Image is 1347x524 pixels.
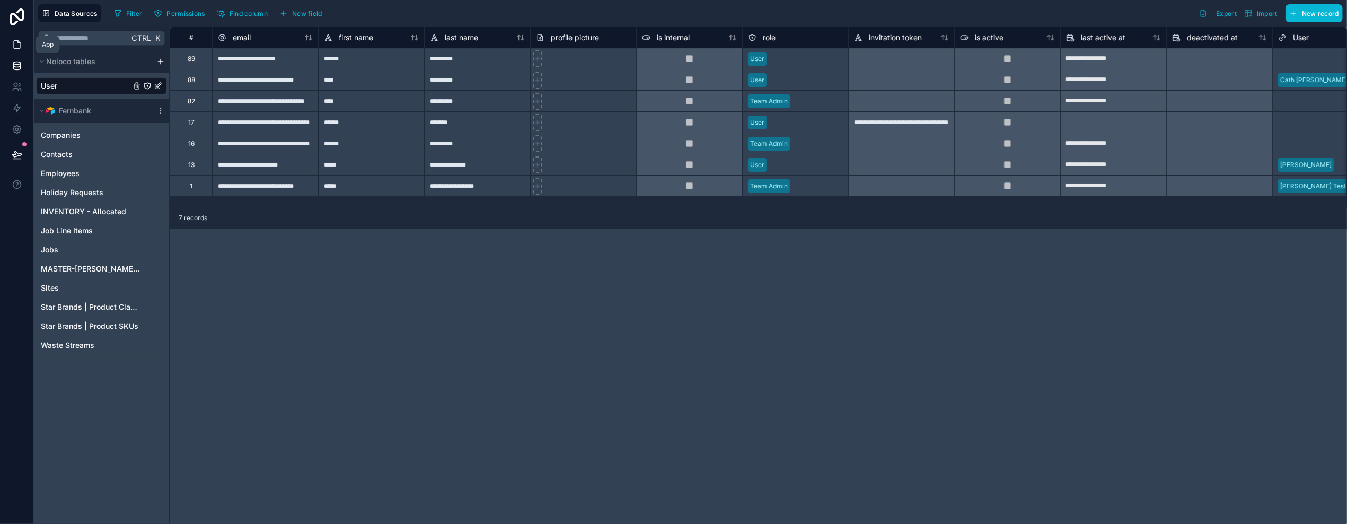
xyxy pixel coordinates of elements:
[750,181,788,191] div: Team Admin
[763,32,776,43] span: role
[551,32,599,43] span: profile picture
[178,33,204,41] div: #
[292,10,322,18] span: New field
[130,31,152,45] span: Ctrl
[213,5,271,21] button: Find column
[445,32,478,43] span: last name
[1257,10,1278,18] span: Import
[750,118,764,127] div: User
[110,5,146,21] button: Filter
[1293,32,1309,43] span: User
[188,139,195,148] div: 16
[1281,4,1343,22] a: New record
[126,10,143,18] span: Filter
[750,139,788,149] div: Team Admin
[1286,4,1343,22] button: New record
[975,32,1003,43] span: is active
[42,40,54,49] div: App
[188,55,195,63] div: 89
[166,10,205,18] span: Permissions
[1216,10,1237,18] span: Export
[339,32,373,43] span: first name
[1187,32,1238,43] span: deactivated at
[233,32,251,43] span: email
[750,54,764,64] div: User
[276,5,326,21] button: New field
[1302,10,1339,18] span: New record
[150,5,213,21] a: Permissions
[188,97,195,106] div: 82
[750,97,788,106] div: Team Admin
[188,161,195,169] div: 13
[55,10,98,18] span: Data Sources
[1195,4,1240,22] button: Export
[190,182,192,190] div: 1
[1240,4,1281,22] button: Import
[188,118,195,127] div: 17
[750,160,764,170] div: User
[230,10,268,18] span: Find column
[38,4,101,22] button: Data Sources
[750,75,764,85] div: User
[150,5,208,21] button: Permissions
[188,76,195,84] div: 88
[657,32,690,43] span: is internal
[179,214,207,222] span: 7 records
[1081,32,1125,43] span: last active at
[154,34,161,42] span: K
[869,32,922,43] span: invitation token
[1280,160,1332,170] div: [PERSON_NAME]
